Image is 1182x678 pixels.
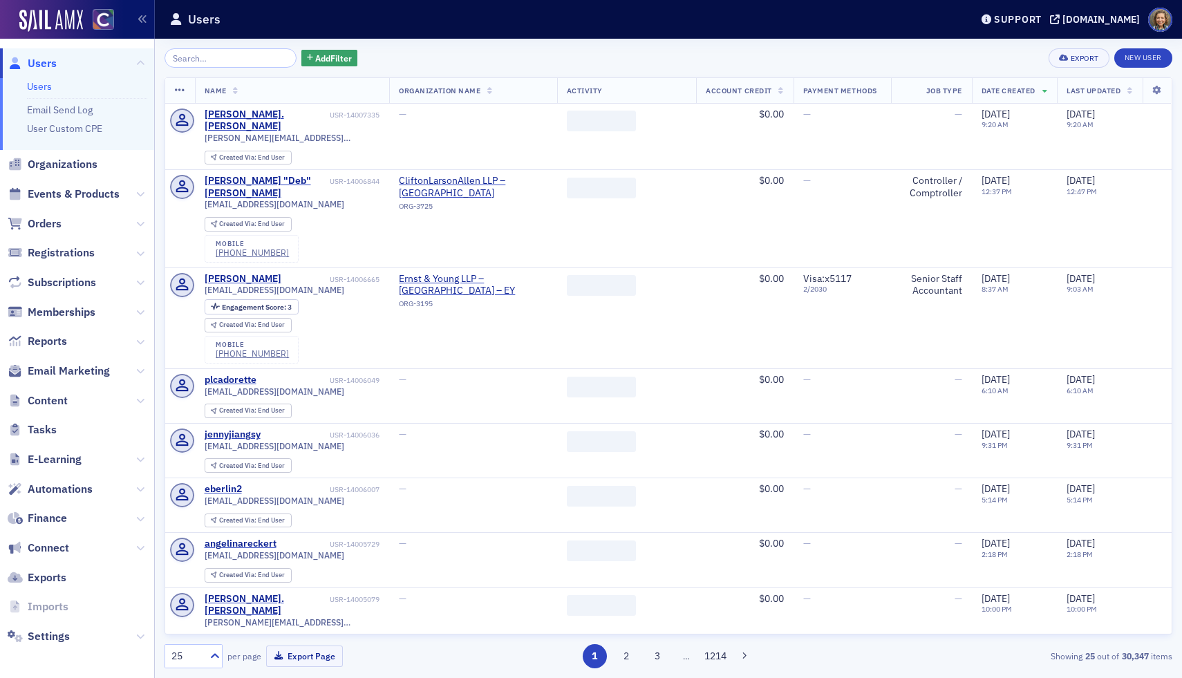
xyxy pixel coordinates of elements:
[28,305,95,320] span: Memberships
[8,482,93,497] a: Automations
[219,220,285,228] div: End User
[28,216,62,232] span: Orders
[982,86,1035,95] span: Date Created
[222,303,292,311] div: 3
[222,302,288,312] span: Engagement Score :
[28,629,70,644] span: Settings
[1067,120,1094,129] time: 9:20 AM
[205,483,242,496] div: eberlin2
[1067,482,1095,495] span: [DATE]
[982,428,1010,440] span: [DATE]
[1067,440,1093,450] time: 9:31 PM
[803,86,877,95] span: Payment Methods
[205,458,292,473] div: Created Via: End User
[399,202,547,216] div: ORG-3725
[8,187,120,202] a: Events & Products
[955,592,962,605] span: —
[8,275,96,290] a: Subscriptions
[982,284,1009,294] time: 8:37 AM
[205,133,380,143] span: [PERSON_NAME][EMAIL_ADDRESS][PERSON_NAME][DOMAIN_NAME]
[205,199,344,209] span: [EMAIL_ADDRESS][DOMAIN_NAME]
[205,404,292,418] div: Created Via: End User
[1049,48,1109,68] button: Export
[8,216,62,232] a: Orders
[8,305,95,320] a: Memberships
[1148,8,1172,32] span: Profile
[205,386,344,397] span: [EMAIL_ADDRESS][DOMAIN_NAME]
[205,217,292,232] div: Created Via: End User
[205,593,328,617] a: [PERSON_NAME].[PERSON_NAME]
[188,11,221,28] h1: Users
[1119,650,1151,662] strong: 30,347
[205,273,281,285] div: [PERSON_NAME]
[330,595,379,604] div: USR-14005079
[28,452,82,467] span: E-Learning
[219,154,285,162] div: End User
[567,178,636,198] span: ‌
[399,537,406,549] span: —
[399,299,547,313] div: ORG-3195
[399,86,480,95] span: Organization Name
[28,334,67,349] span: Reports
[1067,495,1093,505] time: 5:14 PM
[205,441,344,451] span: [EMAIL_ADDRESS][DOMAIN_NAME]
[982,482,1010,495] span: [DATE]
[803,428,811,440] span: —
[19,10,83,32] a: SailAMX
[165,48,297,68] input: Search…
[1067,537,1095,549] span: [DATE]
[8,570,66,585] a: Exports
[759,272,784,285] span: $0.00
[759,428,784,440] span: $0.00
[8,245,95,261] a: Registrations
[399,428,406,440] span: —
[219,570,258,579] span: Created Via :
[803,482,811,495] span: —
[955,108,962,120] span: —
[205,285,344,295] span: [EMAIL_ADDRESS][DOMAIN_NAME]
[567,595,636,616] span: ‌
[759,537,784,549] span: $0.00
[1067,592,1095,605] span: [DATE]
[759,174,784,187] span: $0.00
[205,299,299,314] div: Engagement Score: 3
[8,629,70,644] a: Settings
[227,650,261,662] label: per page
[28,393,68,408] span: Content
[704,644,728,668] button: 1214
[8,364,110,379] a: Email Marketing
[8,157,97,172] a: Organizations
[266,646,343,667] button: Export Page
[205,86,227,95] span: Name
[614,644,638,668] button: 2
[8,452,82,467] a: E-Learning
[567,111,636,131] span: ‌
[1050,15,1145,24] button: [DOMAIN_NAME]
[28,570,66,585] span: Exports
[567,86,603,95] span: Activity
[8,56,57,71] a: Users
[205,175,328,199] a: [PERSON_NAME] "Deb" [PERSON_NAME]
[28,364,110,379] span: Email Marketing
[83,9,114,32] a: View Homepage
[259,376,379,385] div: USR-14006049
[205,374,256,386] div: plcadorette
[28,157,97,172] span: Organizations
[955,428,962,440] span: —
[171,649,202,663] div: 25
[219,516,258,525] span: Created Via :
[982,604,1012,614] time: 10:00 PM
[803,285,881,294] span: 2 / 2030
[1082,650,1097,662] strong: 25
[8,540,69,556] a: Connect
[216,341,289,349] div: mobile
[399,175,547,199] a: CliftonLarsonAllen LLP – [GEOGRAPHIC_DATA]
[216,247,289,258] div: [PHONE_NUMBER]
[706,86,771,95] span: Account Credit
[330,111,379,120] div: USR-14007335
[1067,604,1097,614] time: 10:00 PM
[567,540,636,561] span: ‌
[8,393,68,408] a: Content
[219,219,258,228] span: Created Via :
